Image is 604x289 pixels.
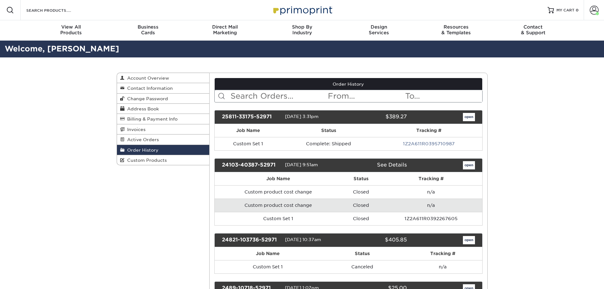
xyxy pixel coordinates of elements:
[186,24,263,36] div: Marketing
[556,8,575,13] span: MY CART
[495,24,572,30] span: Contact
[327,90,405,102] input: From...
[341,212,380,225] td: Closed
[463,113,475,121] a: open
[125,148,159,153] span: Order History
[117,73,210,83] a: Account Overview
[117,145,210,155] a: Order History
[230,90,327,102] input: Search Orders...
[125,127,146,132] span: Invoices
[285,114,319,119] span: [DATE] 3:31pm
[341,24,418,36] div: Services
[376,124,482,137] th: Tracking #
[321,260,404,273] td: Canceled
[403,141,455,146] a: 1Z2A611R0395710987
[403,247,482,260] th: Tracking #
[109,20,186,41] a: BusinessCards
[186,24,263,30] span: Direct Mail
[403,260,482,273] td: n/a
[341,185,380,199] td: Closed
[117,135,210,145] a: Active Orders
[125,116,178,122] span: Billing & Payment Info
[576,8,579,12] span: 0
[117,94,210,104] a: Change Password
[282,124,376,137] th: Status
[125,106,159,111] span: Address Book
[263,24,341,36] div: Industry
[125,86,173,91] span: Contact Information
[215,78,482,90] a: Order History
[418,20,495,41] a: Resources& Templates
[270,3,334,17] img: Primoprint
[341,20,418,41] a: DesignServices
[215,212,341,225] td: Custom Set 1
[215,185,341,199] td: Custom product cost change
[215,260,321,273] td: Custom Set 1
[33,24,110,36] div: Products
[463,161,475,169] a: open
[117,114,210,124] a: Billing & Payment Info
[215,172,341,185] th: Job Name
[117,155,210,165] a: Custom Products
[380,172,482,185] th: Tracking #
[215,124,282,137] th: Job Name
[215,137,282,150] td: Custom Set 1
[285,162,318,167] span: [DATE] 9:51am
[217,161,285,169] div: 24103-40387-52971
[463,236,475,244] a: open
[418,24,495,30] span: Resources
[26,6,88,14] input: SEARCH PRODUCTS.....
[263,24,341,30] span: Shop By
[109,24,186,30] span: Business
[341,199,380,212] td: Closed
[285,237,321,242] span: [DATE] 10:37am
[418,24,495,36] div: & Templates
[341,172,380,185] th: Status
[33,24,110,30] span: View All
[125,137,159,142] span: Active Orders
[117,83,210,93] a: Contact Information
[117,104,210,114] a: Address Book
[380,185,482,199] td: n/a
[344,236,412,244] div: $405.85
[344,113,412,121] div: $389.27
[33,20,110,41] a: View AllProducts
[341,24,418,30] span: Design
[117,124,210,135] a: Invoices
[377,162,407,168] a: See Details
[109,24,186,36] div: Cards
[380,199,482,212] td: n/a
[495,20,572,41] a: Contact& Support
[125,158,167,163] span: Custom Products
[380,212,482,225] td: 1Z2A611R0392267605
[125,76,169,81] span: Account Overview
[263,20,341,41] a: Shop ByIndustry
[321,247,404,260] th: Status
[217,113,285,121] div: 25811-33175-52971
[215,199,341,212] td: Custom product cost change
[282,137,376,150] td: Complete: Shipped
[495,24,572,36] div: & Support
[215,247,321,260] th: Job Name
[125,96,168,101] span: Change Password
[186,20,263,41] a: Direct MailMarketing
[217,236,285,244] div: 24821-103736-52971
[405,90,482,102] input: To...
